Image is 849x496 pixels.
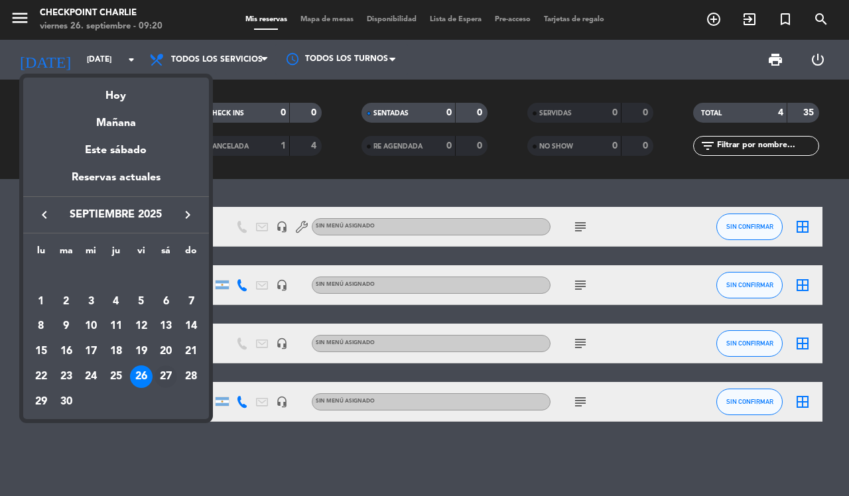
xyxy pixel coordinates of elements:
[180,316,202,338] div: 14
[33,206,56,223] button: keyboard_arrow_left
[105,316,127,338] div: 11
[78,243,103,264] th: miércoles
[178,243,204,264] th: domingo
[78,289,103,314] td: 3 de septiembre de 2025
[23,105,209,132] div: Mañana
[29,264,204,289] td: SEP.
[54,339,79,364] td: 16 de septiembre de 2025
[154,289,179,314] td: 6 de septiembre de 2025
[105,290,127,313] div: 4
[154,314,179,340] td: 13 de septiembre de 2025
[54,364,79,389] td: 23 de septiembre de 2025
[180,340,202,363] div: 21
[78,314,103,340] td: 10 de septiembre de 2025
[103,314,129,340] td: 11 de septiembre de 2025
[29,243,54,264] th: lunes
[80,290,102,313] div: 3
[54,243,79,264] th: martes
[178,364,204,389] td: 28 de septiembre de 2025
[30,391,52,413] div: 29
[130,290,153,313] div: 5
[178,339,204,364] td: 21 de septiembre de 2025
[30,340,52,363] div: 15
[105,340,127,363] div: 18
[55,316,78,338] div: 9
[155,316,177,338] div: 13
[129,314,154,340] td: 12 de septiembre de 2025
[105,365,127,388] div: 25
[129,339,154,364] td: 19 de septiembre de 2025
[30,365,52,388] div: 22
[154,339,179,364] td: 20 de septiembre de 2025
[80,365,102,388] div: 24
[130,365,153,388] div: 26
[23,132,209,169] div: Este sábado
[78,364,103,389] td: 24 de septiembre de 2025
[54,314,79,340] td: 9 de septiembre de 2025
[80,340,102,363] div: 17
[30,290,52,313] div: 1
[155,340,177,363] div: 20
[55,365,78,388] div: 23
[36,207,52,223] i: keyboard_arrow_left
[178,314,204,340] td: 14 de septiembre de 2025
[54,289,79,314] td: 2 de septiembre de 2025
[130,316,153,338] div: 12
[29,364,54,389] td: 22 de septiembre de 2025
[180,365,202,388] div: 28
[56,206,176,223] span: septiembre 2025
[178,289,204,314] td: 7 de septiembre de 2025
[155,290,177,313] div: 6
[29,339,54,364] td: 15 de septiembre de 2025
[30,316,52,338] div: 8
[180,207,196,223] i: keyboard_arrow_right
[103,243,129,264] th: jueves
[54,389,79,414] td: 30 de septiembre de 2025
[78,339,103,364] td: 17 de septiembre de 2025
[129,364,154,389] td: 26 de septiembre de 2025
[55,391,78,413] div: 30
[29,289,54,314] td: 1 de septiembre de 2025
[29,389,54,414] td: 29 de septiembre de 2025
[176,206,200,223] button: keyboard_arrow_right
[129,243,154,264] th: viernes
[130,340,153,363] div: 19
[29,314,54,340] td: 8 de septiembre de 2025
[23,78,209,105] div: Hoy
[103,339,129,364] td: 18 de septiembre de 2025
[55,290,78,313] div: 2
[180,290,202,313] div: 7
[154,364,179,389] td: 27 de septiembre de 2025
[23,169,209,196] div: Reservas actuales
[80,316,102,338] div: 10
[103,289,129,314] td: 4 de septiembre de 2025
[155,365,177,388] div: 27
[103,364,129,389] td: 25 de septiembre de 2025
[129,289,154,314] td: 5 de septiembre de 2025
[154,243,179,264] th: sábado
[55,340,78,363] div: 16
